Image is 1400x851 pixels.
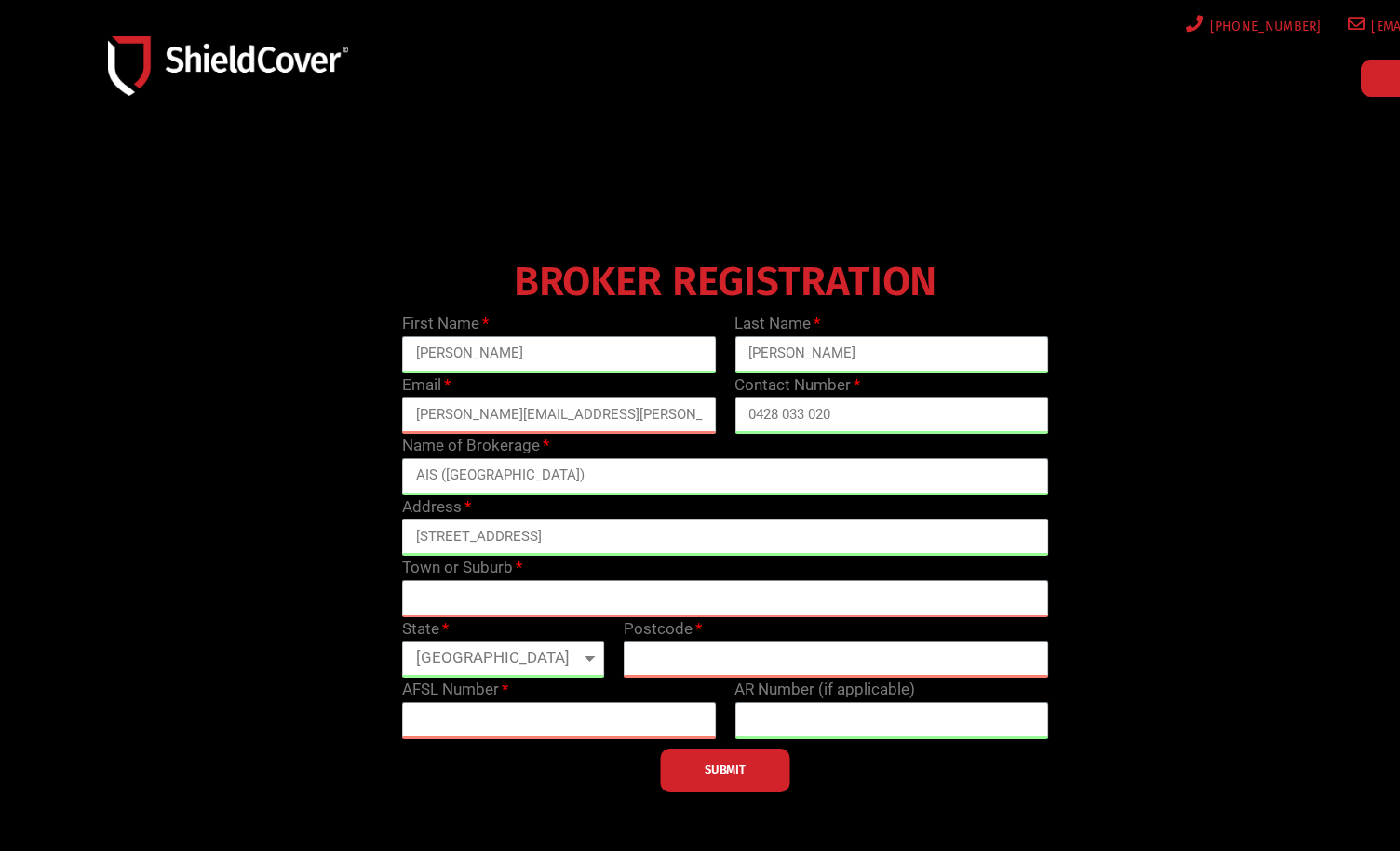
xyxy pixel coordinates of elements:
h4: BROKER REGISTRATION [393,271,1058,293]
span: SUBMIT [705,768,746,772]
span: [PHONE_NUMBER] [1204,15,1322,38]
label: Name of Brokerage [402,434,549,458]
label: Email [402,373,451,398]
label: Contact Number [734,373,860,398]
label: AFSL Number [402,678,508,702]
label: First Name [402,312,489,336]
label: State [402,617,449,642]
label: Postcode [624,617,702,642]
img: Shield-Cover-Underwriting-Australia-logo-full [108,36,348,95]
a: [PHONE_NUMBER] [1182,15,1322,38]
button: SUBMIT [660,749,790,792]
label: AR Number (if applicable) [734,678,915,702]
label: Last Name [734,312,820,336]
label: Town or Suburb [402,556,522,580]
label: Address [402,495,471,520]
